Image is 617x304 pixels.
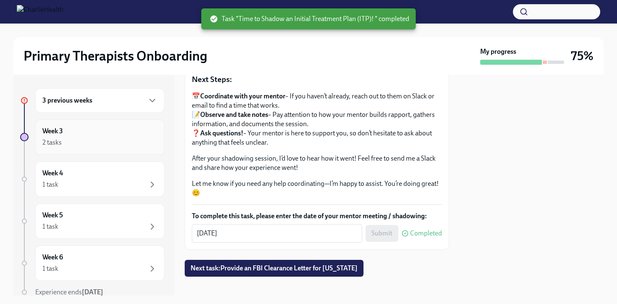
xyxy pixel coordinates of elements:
a: Week 32 tasks [20,119,165,155]
strong: [DATE] [82,288,103,296]
span: Task "Time to Shadow an Initial Treatment Plan (ITP)! " completed [210,14,409,24]
span: Next task : Provide an FBI Clearance Letter for [US_STATE] [191,264,358,272]
h6: Week 5 [42,211,63,220]
p: After your shadowing session, I’d love to hear how it went! Feel free to send me a Slack and shar... [192,154,442,172]
button: Next task:Provide an FBI Clearance Letter for [US_STATE] [185,260,363,277]
h3: 75% [571,48,593,63]
a: Week 61 task [20,246,165,281]
div: 1 task [42,222,58,231]
div: 1 task [42,264,58,273]
strong: My progress [480,47,516,56]
img: CharlieHealth [17,5,63,19]
h2: Primary Therapists Onboarding [24,48,207,64]
strong: Ask questions! [200,129,243,137]
strong: Observe and take notes [200,111,268,119]
a: Week 51 task [20,204,165,239]
h6: Week 4 [42,169,63,178]
h6: 3 previous weeks [42,96,92,105]
span: Experience ends [35,288,103,296]
a: Week 41 task [20,161,165,197]
h6: Week 6 [42,253,63,262]
p: 📅 – If you haven’t already, reach out to them on Slack or email to find a time that works. 📝 – Pa... [192,92,442,147]
div: 3 previous weeks [35,88,165,113]
p: Next Steps: [192,74,442,85]
span: Completed [410,230,442,237]
div: 2 tasks [42,138,62,147]
label: To complete this task, please enter the date of your mentor meeting / shadowing: [192,211,442,221]
h6: Week 3 [42,127,63,136]
textarea: [DATE] [197,228,357,238]
div: 1 task [42,180,58,189]
p: Let me know if you need any help coordinating—I’m happy to assist. You’re doing great! 😊 [192,179,442,198]
strong: Coordinate with your mentor [200,92,285,100]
